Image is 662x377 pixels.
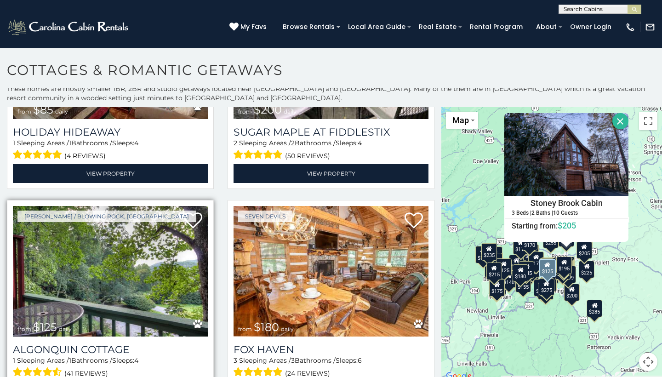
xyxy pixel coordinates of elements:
[358,356,362,365] span: 6
[234,343,428,356] a: Fox Haven
[639,112,657,130] button: Toggle fullscreen view
[234,356,237,365] span: 3
[556,257,572,274] div: $195
[553,210,578,216] h5: 10 Guests
[33,320,57,334] span: $125
[291,356,295,365] span: 3
[234,126,428,138] a: Sugar Maple at Fiddlestix
[13,138,208,162] div: Sleeping Areas / Bathrooms / Sleeps:
[579,261,594,278] div: $225
[505,196,628,210] h4: Stoney Brook Cabin
[446,112,478,129] button: Change map style
[639,353,657,371] button: Map camera controls
[69,356,71,365] span: 1
[13,139,15,147] span: 1
[69,139,71,147] span: 1
[558,221,576,230] span: $205
[489,280,504,297] div: $155
[134,356,138,365] span: 4
[541,257,556,275] div: $120
[291,139,295,147] span: 2
[234,138,428,162] div: Sleeping Areas / Bathrooms / Sleeps:
[465,20,527,34] a: Rental Program
[528,251,544,269] div: $175
[645,22,655,32] img: mail-regular-white.png
[13,164,208,183] a: View Property
[489,279,505,297] div: $175
[519,261,534,279] div: $145
[504,113,628,196] img: Stoney Brook Cabin
[485,260,500,278] div: $180
[414,20,461,34] a: Real Estate
[284,108,297,115] span: daily
[234,206,428,337] a: Fox Haven from $180 daily
[481,243,497,261] div: $235
[234,164,428,183] a: View Property
[452,115,469,125] span: Map
[612,113,628,129] button: Close
[254,103,282,116] span: $200
[509,255,525,272] div: $170
[13,206,208,337] a: Algonquin Cottage from $125 daily
[229,22,269,32] a: My Favs
[13,356,15,365] span: 1
[496,258,512,276] div: $125
[539,278,554,296] div: $275
[487,253,502,270] div: $145
[534,279,549,297] div: $180
[134,139,138,147] span: 4
[238,108,252,115] span: from
[512,210,531,216] h5: 3 Beds |
[625,22,635,32] img: phone-regular-white.png
[486,263,502,280] div: $215
[281,326,294,332] span: daily
[343,20,410,34] a: Local Area Guide
[565,20,616,34] a: Owner Login
[55,108,68,115] span: daily
[539,259,556,277] div: $125
[515,275,531,292] div: $155
[13,126,208,138] a: Holiday Hideaway
[475,246,491,263] div: $315
[358,139,362,147] span: 4
[285,150,330,162] span: (50 reviews)
[13,206,208,337] img: Algonquin Cottage
[17,211,196,222] a: [PERSON_NAME] / Blowing Rock, [GEOGRAPHIC_DATA]
[33,103,53,116] span: $85
[587,300,602,317] div: $285
[17,326,31,332] span: from
[505,221,628,230] h6: Starting from:
[13,343,208,356] a: Algonquin Cottage
[531,20,561,34] a: About
[504,196,628,231] a: Stoney Brook Cabin 3 Beds | 2 Baths | 10 Guests Starting from:$205
[238,211,292,222] a: Seven Devils
[17,108,31,115] span: from
[240,22,267,32] span: My Favs
[405,211,423,231] a: Add to favorites
[501,270,517,288] div: $140
[531,210,553,216] h5: 2 Baths |
[7,18,131,36] img: White-1-2.png
[576,241,592,259] div: $205
[64,150,106,162] span: (4 reviews)
[513,237,529,255] div: $115
[538,282,554,300] div: $155
[254,320,279,334] span: $180
[564,284,580,301] div: $200
[278,20,339,34] a: Browse Rentals
[234,206,428,337] img: Fox Haven
[238,326,252,332] span: from
[513,264,528,282] div: $180
[59,326,72,332] span: daily
[234,139,237,147] span: 2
